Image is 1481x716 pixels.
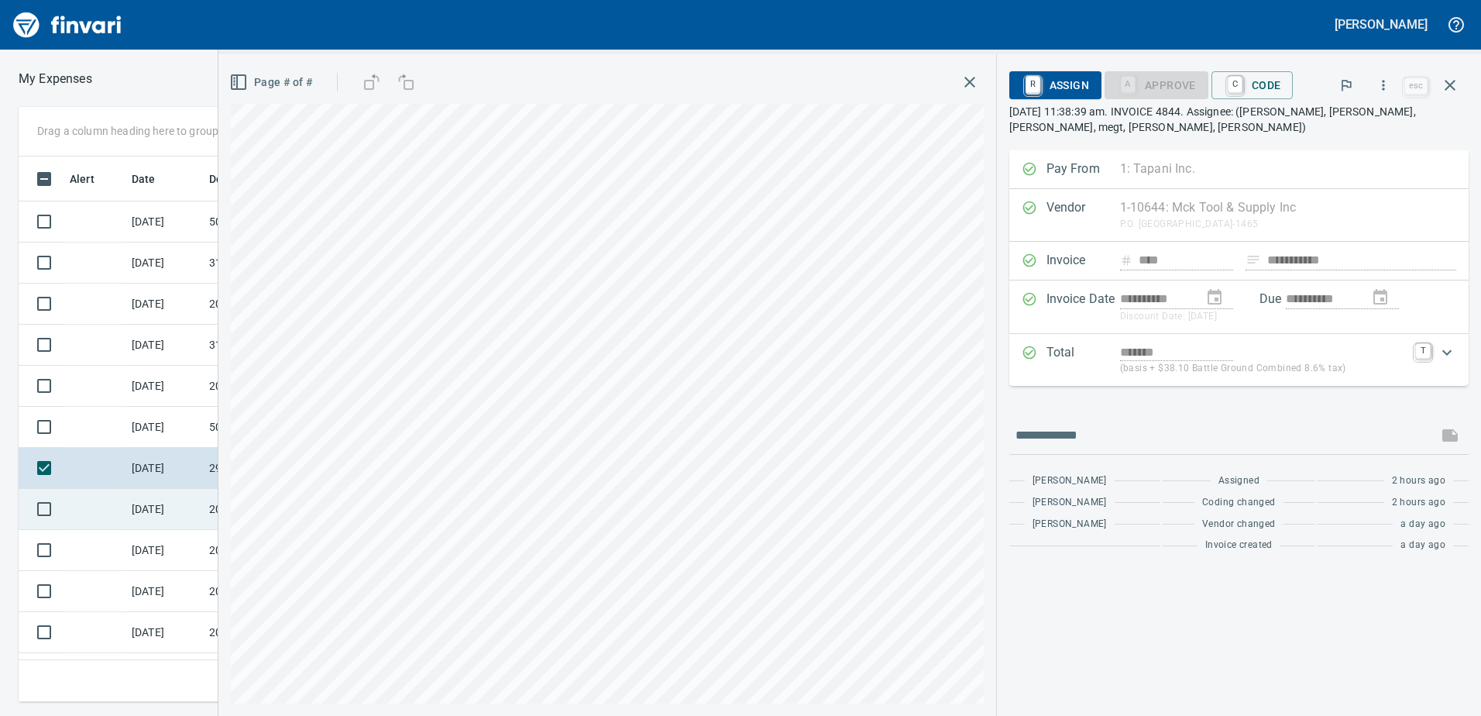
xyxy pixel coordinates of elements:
[125,489,203,530] td: [DATE]
[203,366,342,407] td: 20.13178.65
[125,284,203,325] td: [DATE]
[37,123,264,139] p: Drag a column heading here to group the table
[1202,495,1276,511] span: Coding changed
[125,407,203,448] td: [DATE]
[1022,72,1089,98] span: Assign
[1400,538,1445,553] span: a day ago
[203,489,342,530] td: 20.13155.65
[125,201,203,243] td: [DATE]
[1026,76,1040,93] a: R
[1033,473,1107,489] span: [PERSON_NAME]
[1400,67,1469,104] span: Close invoice
[1329,68,1363,102] button: Flag
[203,571,342,612] td: 20.13152.65
[209,170,287,188] span: Description
[70,170,94,188] span: Alert
[203,284,342,325] td: 20.13159.65
[125,325,203,366] td: [DATE]
[1033,495,1107,511] span: [PERSON_NAME]
[1211,71,1294,99] button: CCode
[1400,517,1445,532] span: a day ago
[203,407,342,448] td: 50.10956.65
[1404,77,1428,95] a: esc
[1009,334,1469,386] div: Expand
[209,170,267,188] span: Description
[203,612,342,653] td: 20.9162.15
[1120,361,1406,377] p: (basis + $38.10 Battle Ground Combined 8.6% tax)
[1009,104,1469,135] p: [DATE] 11:38:39 am. INVOICE 4844. Assignee: ([PERSON_NAME], [PERSON_NAME], [PERSON_NAME], megt, [...
[1431,417,1469,454] span: This records your message into the invoice and notifies anyone mentioned
[9,6,125,43] img: Finvari
[1205,538,1273,553] span: Invoice created
[203,325,342,366] td: 31.1152.65
[19,70,92,88] p: My Expenses
[19,70,92,88] nav: breadcrumb
[125,448,203,489] td: [DATE]
[1218,473,1259,489] span: Assigned
[203,448,342,489] td: 29.10987.65
[203,653,342,694] td: 20.13165.65
[1228,76,1242,93] a: C
[1009,71,1101,99] button: RAssign
[1392,495,1445,511] span: 2 hours ago
[1335,16,1428,33] h5: [PERSON_NAME]
[1415,343,1431,359] a: T
[1033,517,1107,532] span: [PERSON_NAME]
[1366,68,1400,102] button: More
[125,366,203,407] td: [DATE]
[1392,473,1445,489] span: 2 hours ago
[125,571,203,612] td: [DATE]
[125,612,203,653] td: [DATE]
[203,243,342,284] td: 31.1158.65
[125,243,203,284] td: [DATE]
[1105,77,1208,91] div: Coding Required
[1046,343,1120,377] p: Total
[132,170,176,188] span: Date
[125,530,203,571] td: [DATE]
[1202,517,1276,532] span: Vendor changed
[1224,72,1281,98] span: Code
[1331,12,1431,36] button: [PERSON_NAME]
[132,170,156,188] span: Date
[203,530,342,571] td: 20.13129.65
[70,170,115,188] span: Alert
[203,201,342,243] td: 50.10026.65
[125,653,203,694] td: [DATE]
